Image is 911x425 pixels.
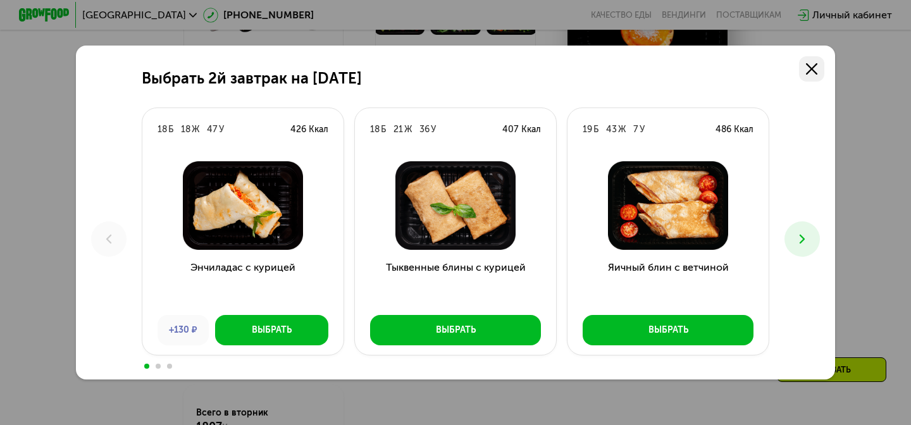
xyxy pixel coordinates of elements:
[431,123,436,136] div: У
[593,123,598,136] div: Б
[152,161,333,250] img: Энчиладас с курицей
[419,123,430,136] div: 36
[370,315,541,345] button: Выбрать
[158,315,209,345] div: +130 ₽
[290,123,328,136] div: 426 Ккал
[142,70,362,87] h2: Выбрать 2й завтрак на [DATE]
[181,123,190,136] div: 18
[436,324,476,336] div: Выбрать
[583,123,592,136] div: 19
[502,123,541,136] div: 407 Ккал
[618,123,626,136] div: Ж
[640,123,645,136] div: У
[215,315,328,345] button: Выбрать
[365,161,546,250] img: Тыквенные блины с курицей
[404,123,412,136] div: Ж
[583,315,753,345] button: Выбрать
[370,123,380,136] div: 18
[252,324,292,336] div: Выбрать
[355,260,556,305] h3: Тыквенные блины с курицей
[142,260,344,305] h3: Энчиладас с курицей
[716,123,753,136] div: 486 Ккал
[158,123,167,136] div: 18
[207,123,218,136] div: 47
[381,123,386,136] div: Б
[606,123,617,136] div: 43
[567,260,769,305] h3: Яичный блин с ветчиной
[219,123,224,136] div: У
[578,161,759,250] img: Яичный блин с ветчиной
[648,324,688,336] div: Выбрать
[394,123,403,136] div: 21
[168,123,173,136] div: Б
[633,123,638,136] div: 7
[192,123,199,136] div: Ж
